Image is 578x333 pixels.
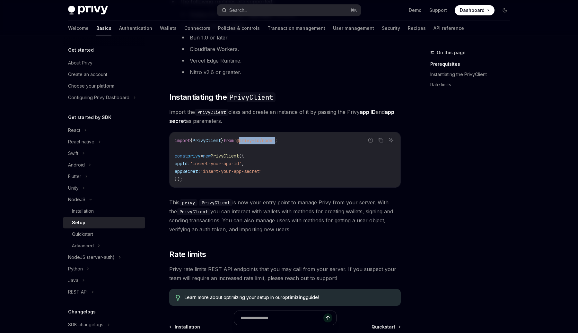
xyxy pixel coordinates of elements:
div: NodeJS (server-auth) [68,253,115,261]
span: PrivyClient [193,138,221,143]
li: Nitro v2.6 or greater. [180,68,401,77]
img: dark logo [68,6,108,15]
span: } [221,138,223,143]
a: Prerequisites [430,59,515,69]
a: Installation [63,205,145,217]
a: Connectors [184,21,210,36]
div: REST API [68,288,88,296]
a: Dashboard [455,5,495,15]
div: Search... [229,6,247,14]
button: Send message [323,313,332,322]
span: Privy rate limits REST API endpoints that you may call from your server. If you suspect your team... [169,265,401,283]
button: Report incorrect code [366,136,375,144]
h5: Changelogs [68,308,96,316]
div: Advanced [72,242,94,250]
div: Swift [68,149,78,157]
a: Rate limits [430,80,515,90]
span: 'insert-your-app-secret' [200,168,262,174]
div: Create an account [68,71,107,78]
span: PrivyClient [211,153,239,159]
h5: Get started [68,46,94,54]
a: Wallets [160,21,177,36]
button: Copy the contents from the code block [377,136,385,144]
div: Flutter [68,173,81,180]
a: Demo [409,7,422,13]
span: ⌘ K [350,8,357,13]
span: Rate limits [169,249,206,260]
span: ({ [239,153,244,159]
span: appSecret: [175,168,200,174]
span: }); [175,176,182,182]
span: On this page [437,49,466,56]
div: React native [68,138,94,146]
a: Recipes [408,21,426,36]
li: Cloudflare Workers. [180,45,401,54]
div: Setup [72,219,85,226]
div: About Privy [68,59,92,67]
a: Choose your platform [63,80,145,92]
span: appId: [175,161,190,166]
span: Instantiating the [169,92,276,102]
span: 'insert-your-app-id' [190,161,241,166]
a: Security [382,21,400,36]
span: Learn more about optimizing your setup in our guide! [185,294,394,301]
span: new [203,153,211,159]
a: Authentication [119,21,152,36]
strong: app ID [360,109,376,115]
div: Android [68,161,85,169]
a: About Privy [63,57,145,69]
span: This is now your entry point to manage Privy from your server. With the you can interact with wal... [169,198,401,234]
span: import [175,138,190,143]
code: PrivyClient [177,208,210,215]
a: Quickstart [63,228,145,240]
div: Quickstart [72,230,93,238]
code: PrivyClient [199,199,232,206]
span: '@privy-io/node' [234,138,275,143]
a: Instantiating the PrivyClient [430,69,515,80]
span: , [241,161,244,166]
span: const [175,153,188,159]
li: Bun 1.0 or later. [180,33,401,42]
a: API reference [433,21,464,36]
span: Import the class and create an instance of it by passing the Privy and as parameters. [169,107,401,125]
span: ; [275,138,277,143]
a: Welcome [68,21,89,36]
span: from [223,138,234,143]
div: SDK changelogs [68,321,103,329]
span: = [200,153,203,159]
h5: Get started by SDK [68,114,111,121]
code: PrivyClient [227,92,276,102]
button: Search...⌘K [217,4,361,16]
button: Ask AI [387,136,395,144]
a: Basics [96,21,111,36]
div: NodeJS [68,196,85,203]
div: React [68,126,80,134]
a: Support [429,7,447,13]
svg: Tip [176,295,180,301]
div: Python [68,265,83,273]
div: Java [68,277,78,284]
a: optimizing [282,295,306,300]
a: User management [333,21,374,36]
button: Toggle dark mode [500,5,510,15]
span: { [190,138,193,143]
code: PrivyClient [195,109,228,116]
li: Vercel Edge Runtime. [180,56,401,65]
a: Policies & controls [218,21,260,36]
div: Unity [68,184,79,192]
div: Installation [72,207,94,215]
span: Dashboard [460,7,485,13]
div: Choose your platform [68,82,114,90]
div: Configuring Privy Dashboard [68,94,129,101]
a: Setup [63,217,145,228]
a: Create an account [63,69,145,80]
a: Transaction management [267,21,325,36]
span: privy [188,153,200,159]
code: privy [180,199,197,206]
